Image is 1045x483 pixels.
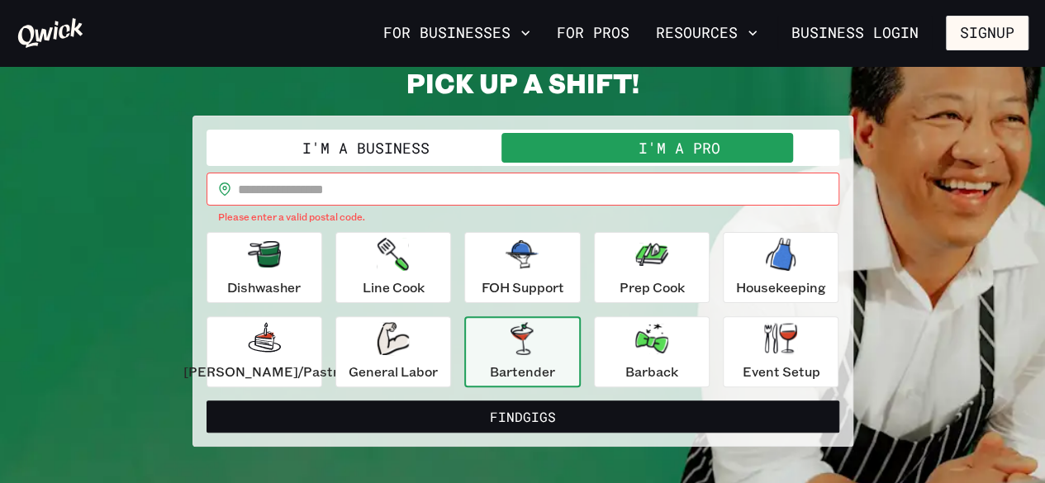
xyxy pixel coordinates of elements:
[649,19,764,47] button: Resources
[464,316,580,387] button: Bartender
[207,232,322,303] button: Dishwasher
[335,316,451,387] button: General Labor
[227,277,301,297] p: Dishwasher
[210,133,523,163] button: I'm a Business
[625,362,678,381] p: Barback
[363,277,425,297] p: Line Cook
[481,277,563,297] p: FOH Support
[207,400,839,433] button: FindGigs
[523,133,836,163] button: I'm a Pro
[464,232,580,303] button: FOH Support
[490,362,555,381] p: Bartender
[335,232,451,303] button: Line Cook
[349,362,438,381] p: General Labor
[192,66,853,99] h2: PICK UP A SHIFT!
[723,316,838,387] button: Event Setup
[594,232,710,303] button: Prep Cook
[218,209,828,225] p: Please enter a valid postal code.
[207,316,322,387] button: [PERSON_NAME]/Pastry
[594,316,710,387] button: Barback
[550,19,636,47] a: For Pros
[723,232,838,303] button: Housekeeping
[777,16,933,50] a: Business Login
[736,277,826,297] p: Housekeeping
[619,277,684,297] p: Prep Cook
[183,362,345,381] p: [PERSON_NAME]/Pastry
[946,16,1028,50] button: Signup
[742,362,819,381] p: Event Setup
[377,19,537,47] button: For Businesses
